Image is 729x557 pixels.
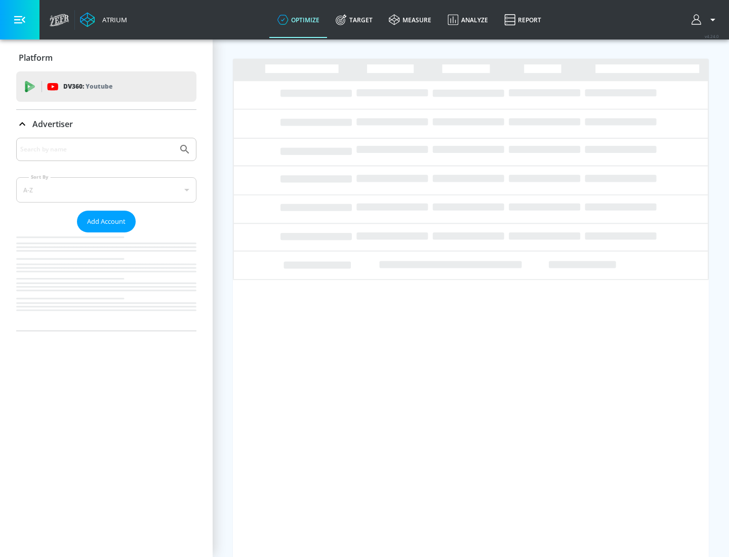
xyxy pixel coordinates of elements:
nav: list of Advertiser [16,232,196,331]
a: optimize [269,2,328,38]
p: Platform [19,52,53,63]
p: DV360: [63,81,112,92]
div: A-Z [16,177,196,203]
div: DV360: Youtube [16,71,196,102]
a: Report [496,2,549,38]
a: Atrium [80,12,127,27]
p: Advertiser [32,118,73,130]
input: Search by name [20,143,174,156]
a: measure [381,2,439,38]
button: Add Account [77,211,136,232]
span: v 4.24.0 [705,33,719,39]
div: Advertiser [16,138,196,331]
div: Platform [16,44,196,72]
a: Analyze [439,2,496,38]
div: Atrium [98,15,127,24]
div: Advertiser [16,110,196,138]
label: Sort By [29,174,51,180]
span: Add Account [87,216,126,227]
a: Target [328,2,381,38]
p: Youtube [86,81,112,92]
